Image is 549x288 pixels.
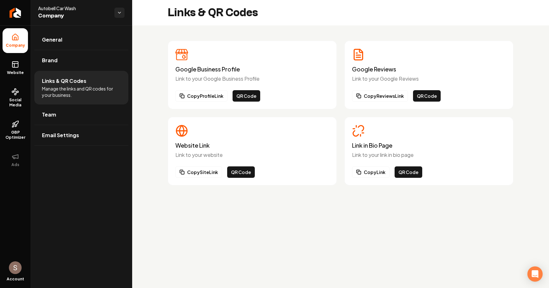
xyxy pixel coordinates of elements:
[175,90,227,102] button: CopyProfileLink
[352,166,390,178] button: CopyLink
[42,57,58,64] span: Brand
[34,125,128,145] a: Email Settings
[175,166,222,178] button: CopySiteLink
[352,90,408,102] button: CopyReviewsLink
[352,66,506,72] h3: Google Reviews
[3,43,28,48] span: Company
[168,6,258,19] h2: Links & QR Codes
[395,166,422,178] button: QR Code
[3,148,28,172] button: Ads
[10,8,21,18] img: Rebolt Logo
[227,166,255,178] button: QR Code
[42,77,86,85] span: Links & QR Codes
[413,90,441,102] button: QR Code
[9,162,22,167] span: Ads
[38,11,109,20] span: Company
[38,5,109,11] span: Autobell Car Wash
[42,85,121,98] span: Manage the links and QR codes for your business.
[352,142,506,149] h3: Link in Bio Page
[175,66,329,72] h3: Google Business Profile
[352,75,506,83] p: Link to your Google Reviews
[7,277,24,282] span: Account
[175,75,329,83] p: Link to your Google Business Profile
[34,30,128,50] a: General
[34,50,128,70] a: Brand
[175,151,329,159] p: Link to your website
[42,111,56,118] span: Team
[233,90,260,102] button: QR Code
[4,70,26,75] span: Website
[3,115,28,145] a: GBP Optimizer
[9,261,22,274] button: Open user button
[175,142,329,149] h3: Website Link
[42,131,79,139] span: Email Settings
[352,151,506,159] p: Link to your link in bio page
[527,266,543,282] div: Open Intercom Messenger
[3,130,28,140] span: GBP Optimizer
[42,36,62,44] span: General
[9,261,22,274] img: Santiago Vásquez
[3,83,28,113] a: Social Media
[3,97,28,108] span: Social Media
[34,104,128,125] a: Team
[3,56,28,80] a: Website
